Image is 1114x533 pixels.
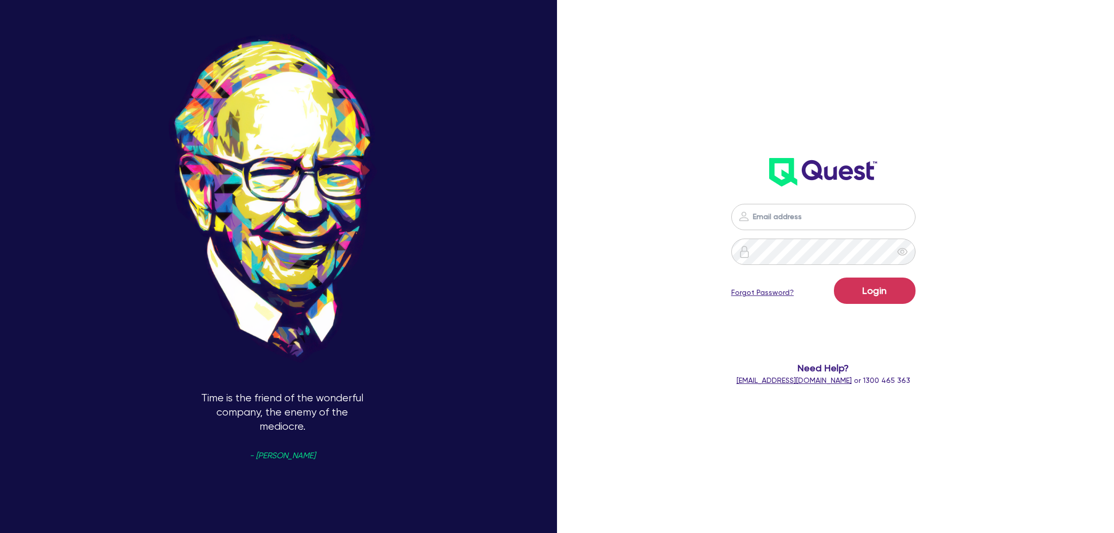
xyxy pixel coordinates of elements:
a: Forgot Password? [731,287,794,298]
img: wH2k97JdezQIQAAAABJRU5ErkJggg== [769,158,877,186]
span: or 1300 465 363 [737,376,910,384]
span: Need Help? [672,361,974,375]
span: - [PERSON_NAME] [250,452,315,460]
span: eye [897,246,908,257]
button: Login [834,278,916,304]
input: Email address [731,204,916,230]
a: [EMAIL_ADDRESS][DOMAIN_NAME] [737,376,852,384]
img: icon-password [738,245,751,258]
img: icon-password [738,210,750,223]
